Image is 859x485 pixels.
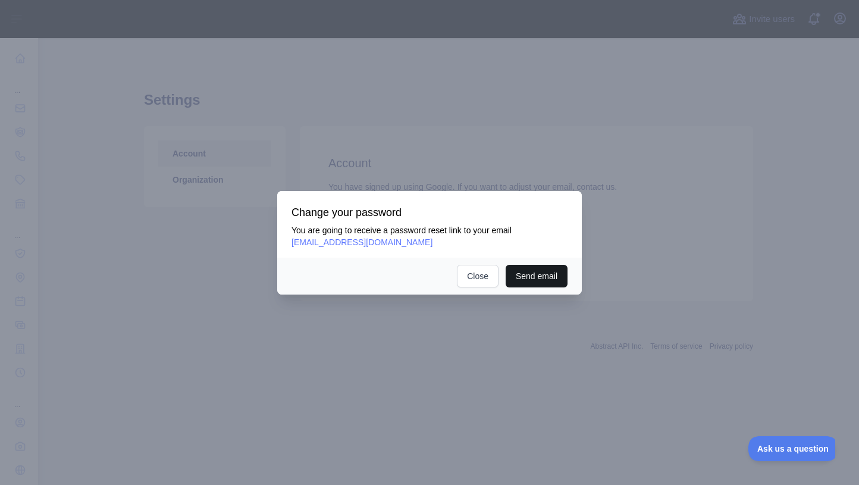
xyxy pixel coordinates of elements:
button: Close [457,265,499,287]
p: You are going to receive a password reset link to your email [291,224,568,248]
span: [EMAIL_ADDRESS][DOMAIN_NAME] [291,237,432,247]
button: Send email [506,265,568,287]
iframe: Toggle Customer Support [748,436,835,461]
h3: Change your password [291,205,568,220]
